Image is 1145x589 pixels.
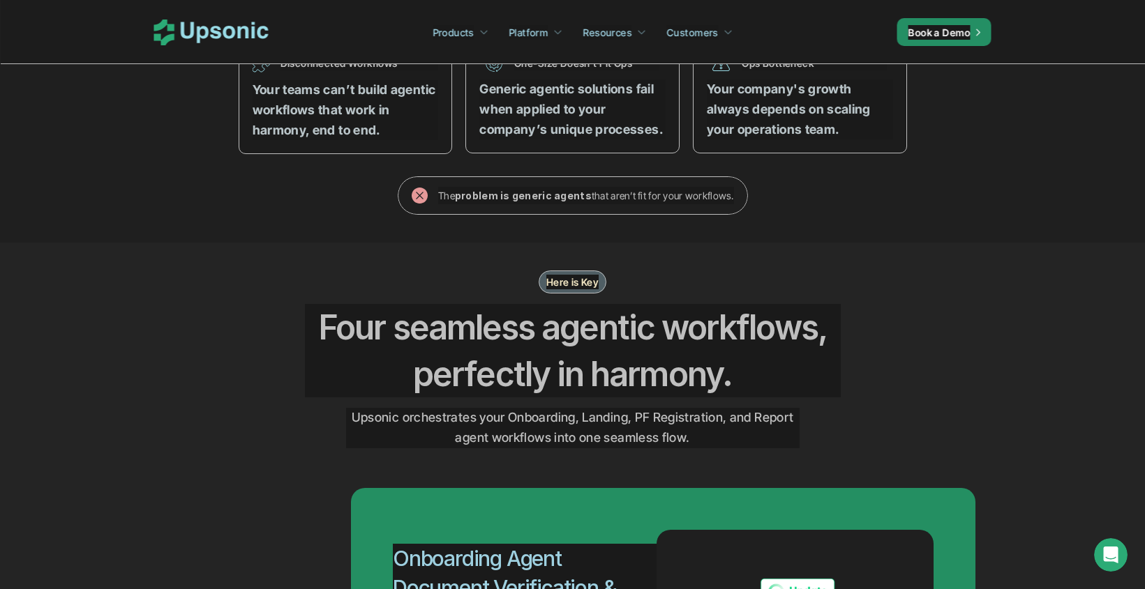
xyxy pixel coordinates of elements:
[546,275,599,289] p: Here is Key
[1094,538,1128,572] iframe: Intercom live chat
[583,25,632,40] p: Resources
[897,18,991,46] a: Book a Demo
[424,20,497,45] a: Products
[908,25,971,40] p: Book a Demo
[346,408,800,448] p: Upsonic orchestrates your Onboarding, Landing, PF Registration, and Report agent workflows into o...
[509,25,548,40] p: Platform
[433,25,474,40] p: Products
[707,82,874,137] strong: Your company's growth always depends on scaling your operations team.
[479,82,663,137] strong: Generic agentic solutions fail when applied to your company’s unique processes.
[667,25,719,40] p: Customers
[305,304,841,397] h2: Four seamless agentic workflows, perfectly in harmony.
[438,187,734,204] p: The that aren’t fit for your workflows.
[253,82,439,137] strong: Your teams can’t build agentic workflows that work in harmony, end to end.
[455,190,592,201] strong: problem is generic agents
